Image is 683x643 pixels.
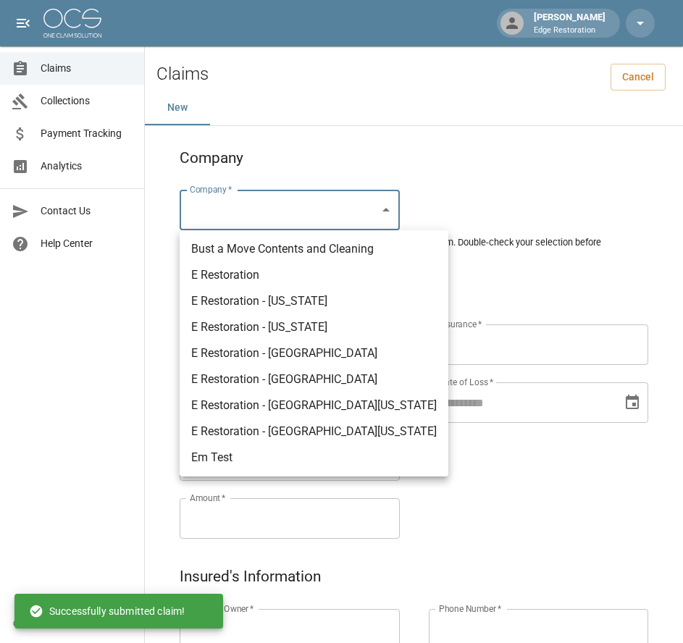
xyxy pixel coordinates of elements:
[180,392,448,419] li: E Restoration - [GEOGRAPHIC_DATA][US_STATE]
[180,314,448,340] li: E Restoration - [US_STATE]
[180,366,448,392] li: E Restoration - [GEOGRAPHIC_DATA]
[180,262,448,288] li: E Restoration
[29,598,185,624] div: Successfully submitted claim!
[180,236,448,262] li: Bust a Move Contents and Cleaning
[180,419,448,445] li: E Restoration - [GEOGRAPHIC_DATA][US_STATE]
[180,288,448,314] li: E Restoration - [US_STATE]
[180,340,448,366] li: E Restoration - [GEOGRAPHIC_DATA]
[180,445,448,471] li: Em Test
